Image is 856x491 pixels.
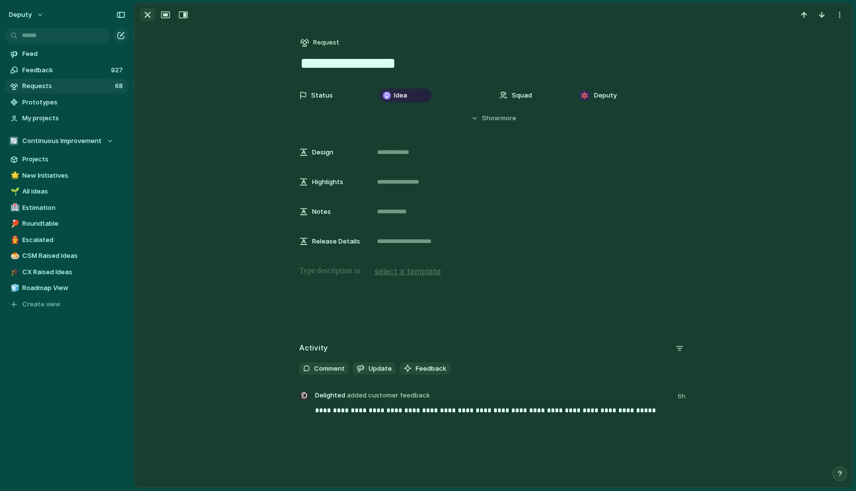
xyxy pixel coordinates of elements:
span: All ideas [22,187,125,196]
div: 🍮 [10,250,17,262]
span: select a template [374,265,441,277]
a: Projects [5,152,129,167]
span: 68 [115,81,125,91]
a: Feedback927 [5,63,129,78]
span: My projects [22,113,125,123]
span: Feedback [22,65,108,75]
span: Notes [312,207,331,217]
span: Escalated [22,235,125,245]
button: 🏓 [9,219,19,229]
span: Continuous Improvement [22,136,102,146]
a: 🌱All ideas [5,184,129,199]
button: Feedback [400,362,450,375]
span: Deputy [594,91,617,100]
button: 🧊 [9,283,19,293]
span: Highlights [312,177,343,187]
div: 🧊 [10,283,17,294]
span: Design [312,147,333,157]
div: 🏓 [10,218,17,230]
span: Status [311,91,333,100]
span: CX Raised Ideas [22,267,125,277]
span: Request [313,38,339,48]
span: added customer feedback [347,391,430,399]
a: My projects [5,111,129,126]
button: 🍮 [9,251,19,261]
span: deputy [9,10,32,20]
a: 🏥Estimation [5,200,129,215]
div: 🏥 [10,202,17,213]
div: 👨‍🚒 [10,234,17,245]
button: 🎓 [9,267,19,277]
span: Delighted [315,391,430,400]
span: Feedback [416,364,446,374]
a: 🏓Roundtable [5,216,129,231]
a: 🍮CSM Raised Ideas [5,248,129,263]
span: more [500,113,516,123]
a: 🧊Roadmap View [5,281,129,295]
button: Create view [5,297,129,312]
span: Release Details [312,237,360,246]
a: Feed [5,47,129,61]
span: Update [369,364,392,374]
span: Estimation [22,203,125,213]
div: 🔄 [9,136,19,146]
a: Requests68 [5,79,129,94]
button: 🌟 [9,171,19,181]
span: Show [482,113,500,123]
button: deputy [4,7,49,23]
span: 6h [678,392,688,401]
span: Requests [22,81,112,91]
span: Squad [512,91,532,100]
button: Request [298,36,342,50]
a: 🎓CX Raised Ideas [5,265,129,280]
div: 🌱 [10,186,17,197]
span: Roundtable [22,219,125,229]
button: 👨‍🚒 [9,235,19,245]
div: 🌟 [10,170,17,181]
span: 927 [111,65,125,75]
a: 👨‍🚒Escalated [5,233,129,247]
h2: Activity [299,343,328,354]
span: Projects [22,154,125,164]
span: Roadmap View [22,283,125,293]
button: 🌱 [9,187,19,196]
span: Create view [22,299,60,309]
span: Prototypes [22,98,125,107]
a: Prototypes [5,95,129,110]
span: Feed [22,49,125,59]
button: Showmore [299,109,688,127]
div: 🎓 [10,266,17,278]
button: Comment [299,362,349,375]
span: Comment [314,364,345,374]
button: 🏥 [9,203,19,213]
span: New Initiatives [22,171,125,181]
button: 🔄Continuous Improvement [5,134,129,148]
button: Update [353,362,396,375]
span: Idea [394,91,407,100]
span: CSM Raised Ideas [22,251,125,261]
button: select a template [373,264,442,279]
a: 🌟New Initiatives [5,168,129,183]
